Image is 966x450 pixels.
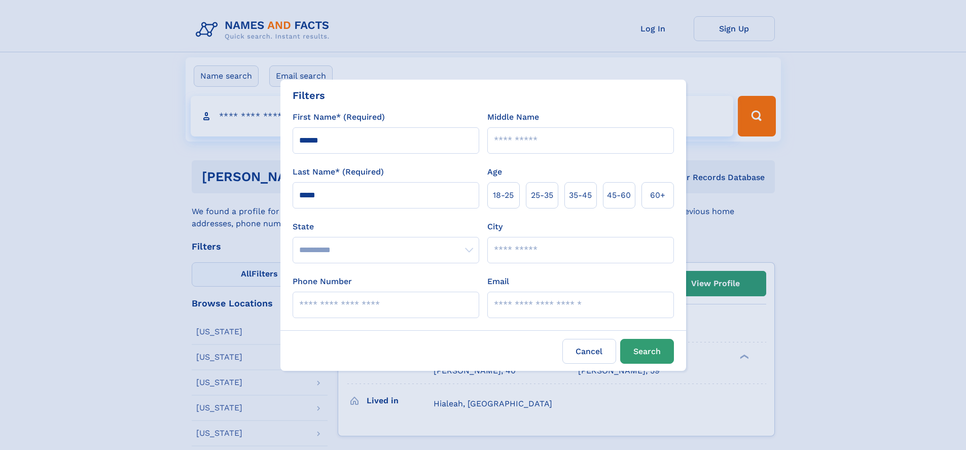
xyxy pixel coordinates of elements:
[293,88,325,103] div: Filters
[562,339,616,364] label: Cancel
[487,111,539,123] label: Middle Name
[569,189,592,201] span: 35‑45
[293,275,352,288] label: Phone Number
[487,275,509,288] label: Email
[620,339,674,364] button: Search
[293,111,385,123] label: First Name* (Required)
[531,189,553,201] span: 25‑35
[293,221,479,233] label: State
[293,166,384,178] label: Last Name* (Required)
[487,221,503,233] label: City
[607,189,631,201] span: 45‑60
[650,189,665,201] span: 60+
[493,189,514,201] span: 18‑25
[487,166,502,178] label: Age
